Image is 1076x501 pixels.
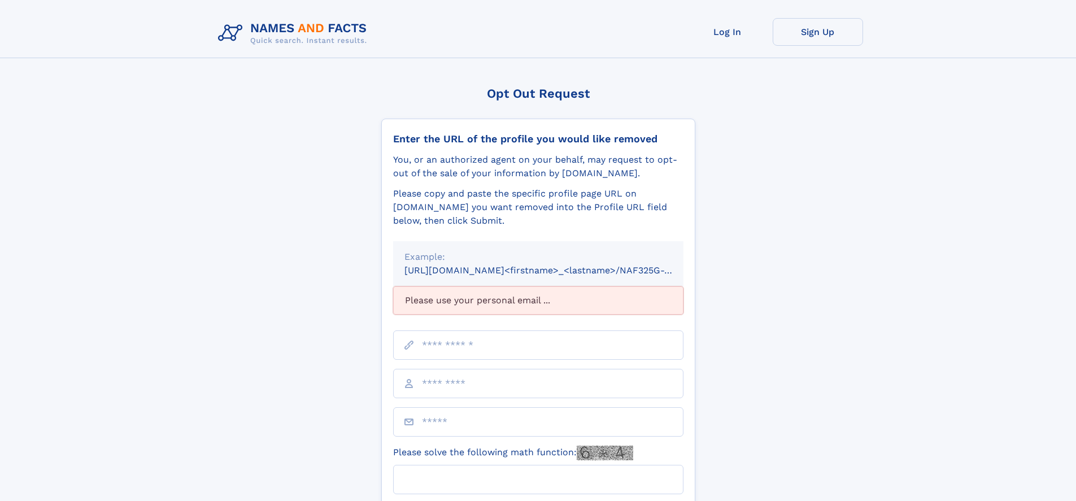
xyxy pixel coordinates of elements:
small: [URL][DOMAIN_NAME]<firstname>_<lastname>/NAF325G-xxxxxxxx [404,265,705,276]
label: Please solve the following math function: [393,446,633,460]
div: Please use your personal email ... [393,286,683,315]
img: Logo Names and Facts [214,18,376,49]
div: Example: [404,250,672,264]
a: Sign Up [773,18,863,46]
div: Opt Out Request [381,86,695,101]
div: You, or an authorized agent on your behalf, may request to opt-out of the sale of your informatio... [393,153,683,180]
a: Log In [682,18,773,46]
div: Enter the URL of the profile you would like removed [393,133,683,145]
div: Please copy and paste the specific profile page URL on [DOMAIN_NAME] you want removed into the Pr... [393,187,683,228]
